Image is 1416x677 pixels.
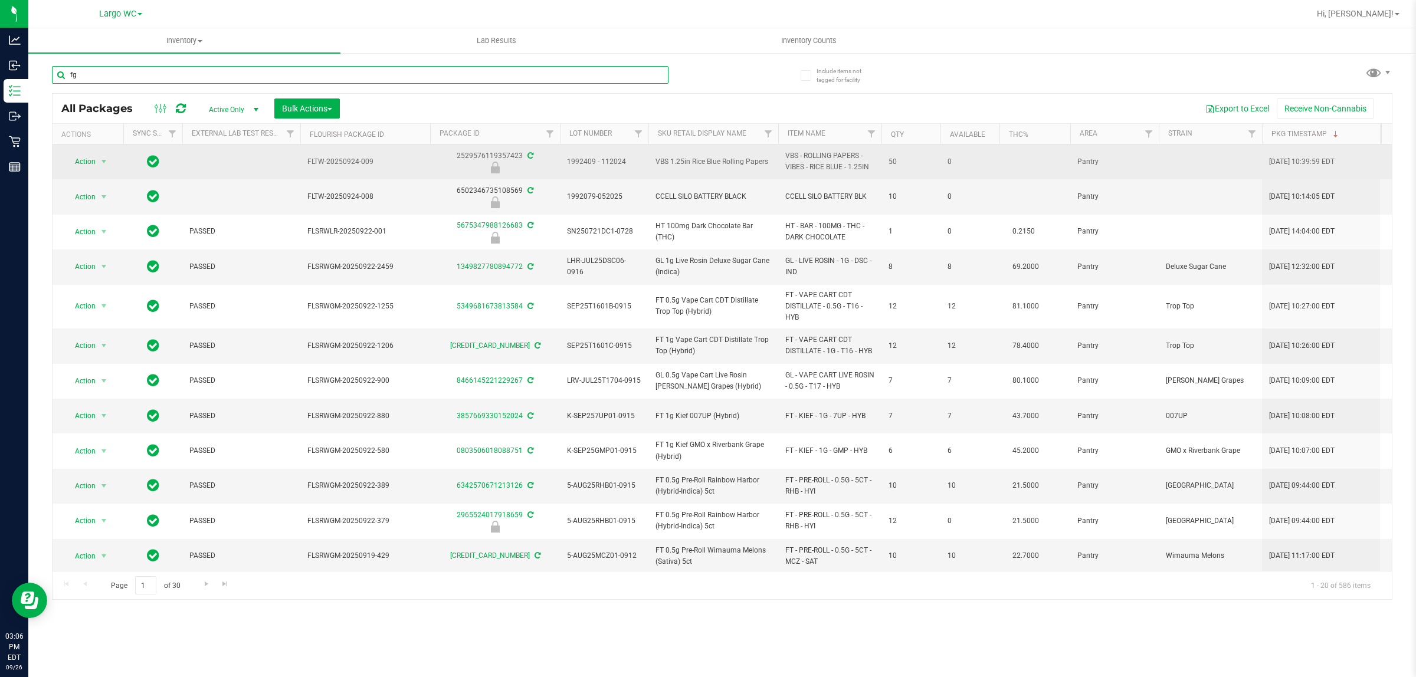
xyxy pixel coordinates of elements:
inline-svg: Retail [9,136,21,147]
span: Pantry [1077,156,1152,167]
span: Pantry [1077,301,1152,312]
a: 6342570671213126 [457,481,523,489]
input: 1 [135,576,156,594]
span: 81.1000 [1007,298,1045,315]
span: PASSED [189,550,293,561]
span: select [97,443,112,459]
span: FT 0.5g Pre-Roll Wimauma Melons (Sativa) 5ct [655,545,771,567]
span: [DATE] 10:07:00 EDT [1269,445,1335,456]
span: FT 0.5g Pre-Roll Rainbow Harbor (Hybrid-Indica) 5ct [655,475,771,497]
span: Inventory [28,35,340,46]
span: Pantry [1077,515,1152,527]
span: 0 [948,515,992,527]
span: In Sync [147,407,159,424]
span: In Sync [147,337,159,354]
span: Action [64,298,96,314]
a: 8466145221229267 [457,376,523,384]
span: [DATE] 10:08:00 EDT [1269,410,1335,422]
span: In Sync [147,188,159,205]
span: Pantry [1077,261,1152,272]
span: Pantry [1077,410,1152,422]
div: Quarantine [428,232,562,244]
span: Action [64,224,96,240]
span: FLSRWGM-20250922-580 [307,445,423,456]
span: Action [64,443,96,459]
span: 8 [889,261,933,272]
a: Available [950,130,985,139]
span: VBS 1.25in Rice Blue Rolling Papers [655,156,771,167]
span: FT - PRE-ROLL - 0.5G - 5CT - RHB - HYI [785,510,874,532]
span: Action [64,337,96,354]
a: Strain [1168,129,1192,137]
span: 0 [948,156,992,167]
span: select [97,189,112,205]
span: select [97,258,112,275]
span: FLSRWGM-20250922-379 [307,515,423,527]
button: Bulk Actions [274,98,340,119]
span: 10 [889,550,933,561]
span: PASSED [189,445,293,456]
span: Action [64,373,96,389]
a: Filter [540,124,560,144]
span: FT 1g Vape Cart CDT Distillate Trop Top (Hybrid) [655,334,771,357]
span: FT - KIEF - 1G - 7UP - HYB [785,410,874,422]
span: Largo WC [99,9,136,19]
span: PASSED [189,226,293,237]
span: Wimauma Melons [1166,550,1255,561]
a: Filter [163,124,182,144]
div: Actions [61,130,119,139]
span: 7 [948,375,992,386]
span: FT - PRE-ROLL - 0.5G - 5CT - RHB - HYI [785,475,874,497]
span: 10 [889,191,933,202]
a: 3857669330152024 [457,412,523,420]
span: 5-AUG25RHB01-0915 [567,480,641,491]
span: 6 [948,445,992,456]
span: Sync from Compliance System [526,481,533,489]
span: Trop Top [1166,301,1255,312]
span: Sync from Compliance System [526,302,533,310]
span: Sync from Compliance System [526,376,533,384]
span: Sync from Compliance System [526,152,533,160]
span: 21.5000 [1007,512,1045,530]
span: In Sync [147,372,159,389]
span: [GEOGRAPHIC_DATA] [1166,480,1255,491]
input: Search Package ID, Item Name, SKU, Lot or Part Number... [52,66,668,84]
span: select [97,512,112,529]
span: K-SEP25GMP01-0915 [567,445,641,456]
span: In Sync [147,477,159,494]
a: Filter [862,124,881,144]
span: 22.7000 [1007,547,1045,564]
span: FT 0.5g Vape Cart CDT Distillate Trop Top (Hybrid) [655,295,771,317]
inline-svg: Outbound [9,110,21,122]
a: Filter [759,124,778,144]
div: 2529576119357423 [428,150,562,173]
inline-svg: Inventory [9,85,21,97]
span: 45.2000 [1007,442,1045,459]
a: [CREDIT_CARD_NUMBER] [450,551,530,560]
span: 1 - 20 of 586 items [1302,576,1380,594]
span: GMO x Riverbank Grape [1166,445,1255,456]
span: Pantry [1077,226,1152,237]
span: FLSRWGM-20250922-1206 [307,340,423,351]
span: HT 100mg Dark Chocolate Bar (THC) [655,221,771,243]
span: Lab Results [461,35,532,46]
span: FLSRWGM-20250922-2459 [307,261,423,272]
span: Sync from Compliance System [526,221,533,229]
span: [DATE] 10:26:00 EDT [1269,340,1335,351]
span: 0 [948,191,992,202]
span: CCELL SILO BATTERY BLACK [655,191,771,202]
div: Newly Received [428,162,562,173]
a: THC% [1009,130,1028,139]
span: Action [64,189,96,205]
span: In Sync [147,512,159,529]
span: 10 [948,480,992,491]
a: Go to the next page [198,576,215,592]
span: FLSRWGM-20250922-389 [307,480,423,491]
inline-svg: Inbound [9,60,21,71]
span: FLSRWGM-20250922-1255 [307,301,423,312]
span: FLSRWLR-20250922-001 [307,226,423,237]
span: CCELL SILO BATTERY BLK [785,191,874,202]
a: 0803506018088751 [457,446,523,455]
a: Area [1080,129,1097,137]
span: Pantry [1077,480,1152,491]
